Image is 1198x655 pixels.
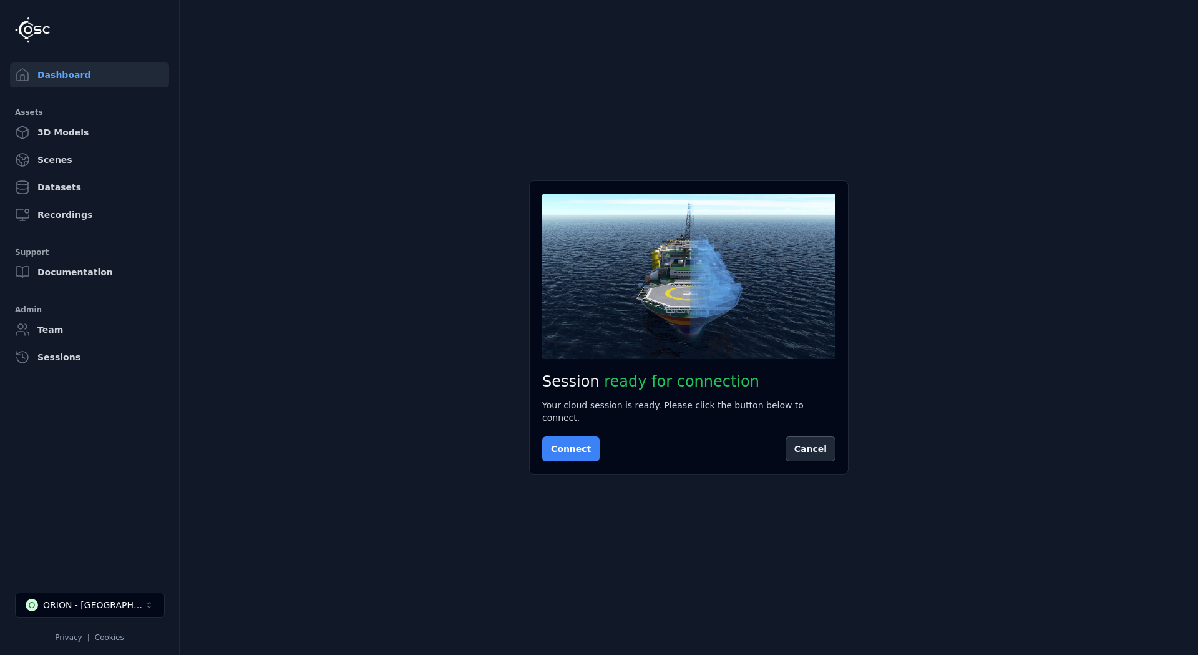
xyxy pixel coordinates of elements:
[542,436,600,461] button: Connect
[87,633,90,642] span: |
[10,202,169,227] a: Recordings
[43,599,144,611] div: ORION - [GEOGRAPHIC_DATA]
[10,260,169,285] a: Documentation
[15,302,164,317] div: Admin
[10,175,169,200] a: Datasets
[55,633,82,642] a: Privacy
[786,436,835,461] button: Cancel
[95,633,124,642] a: Cookies
[15,593,165,618] button: Select a workspace
[15,245,164,260] div: Support
[10,317,169,342] a: Team
[10,345,169,370] a: Sessions
[10,120,169,145] a: 3D Models
[604,373,759,390] span: ready for connection
[15,105,164,120] div: Assets
[10,147,169,172] a: Scenes
[542,372,835,392] h2: Session
[10,62,169,87] a: Dashboard
[26,599,38,611] div: O
[15,17,50,43] img: Logo
[542,399,835,424] div: Your cloud session is ready. Please click the button below to connect.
